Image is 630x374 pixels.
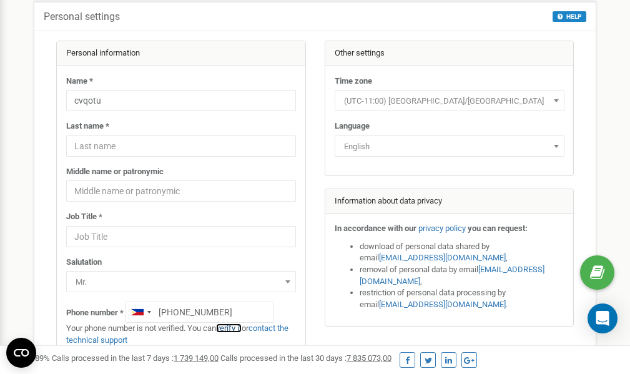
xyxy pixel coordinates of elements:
[66,76,93,87] label: Name *
[66,271,296,292] span: Mr.
[66,257,102,268] label: Salutation
[66,135,296,157] input: Last name
[335,224,416,233] strong: In accordance with our
[44,11,120,22] h5: Personal settings
[335,90,564,111] span: (UTC-11:00) Pacific/Midway
[335,76,372,87] label: Time zone
[553,11,586,22] button: HELP
[347,353,391,363] u: 7 835 073,00
[126,302,274,323] input: +1-800-555-55-55
[71,273,292,291] span: Mr.
[57,41,305,66] div: Personal information
[66,166,164,178] label: Middle name or patronymic
[66,226,296,247] input: Job Title
[418,224,466,233] a: privacy policy
[588,303,618,333] div: Open Intercom Messenger
[66,323,296,346] p: Your phone number is not verified. You can or
[66,90,296,111] input: Name
[468,224,528,233] strong: you can request:
[335,135,564,157] span: English
[66,180,296,202] input: Middle name or patronymic
[325,189,574,214] div: Information about data privacy
[174,353,219,363] u: 1 739 149,00
[379,253,506,262] a: [EMAIL_ADDRESS][DOMAIN_NAME]
[339,92,560,110] span: (UTC-11:00) Pacific/Midway
[339,138,560,155] span: English
[220,353,391,363] span: Calls processed in the last 30 days :
[360,264,564,287] li: removal of personal data by email ,
[216,323,242,333] a: verify it
[66,307,124,319] label: Phone number *
[360,265,544,286] a: [EMAIL_ADDRESS][DOMAIN_NAME]
[52,353,219,363] span: Calls processed in the last 7 days :
[66,323,288,345] a: contact the technical support
[66,211,102,223] label: Job Title *
[360,287,564,310] li: restriction of personal data processing by email .
[66,121,109,132] label: Last name *
[360,241,564,264] li: download of personal data shared by email ,
[6,338,36,368] button: Open CMP widget
[335,121,370,132] label: Language
[325,41,574,66] div: Other settings
[379,300,506,309] a: [EMAIL_ADDRESS][DOMAIN_NAME]
[126,302,155,322] div: Telephone country code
